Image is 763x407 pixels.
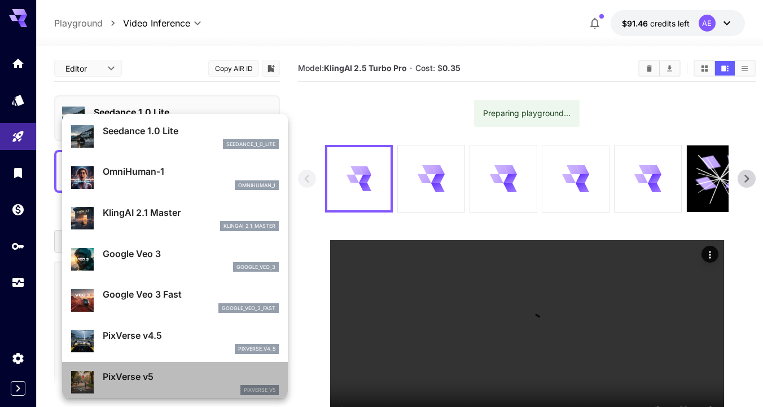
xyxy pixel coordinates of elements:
[71,324,279,359] div: PixVerse v4.5pixverse_v4_5
[222,304,275,312] p: google_veo_3_fast
[71,283,279,317] div: Google Veo 3 Fastgoogle_veo_3_fast
[244,386,275,394] p: pixverse_v5
[103,165,279,178] p: OmniHuman‑1
[223,222,275,230] p: klingai_2_1_master
[71,365,279,400] div: PixVerse v5pixverse_v5
[103,206,279,219] p: KlingAI 2.1 Master
[238,345,275,353] p: pixverse_v4_5
[71,201,279,236] div: KlingAI 2.1 Masterklingai_2_1_master
[103,287,279,301] p: Google Veo 3 Fast
[71,120,279,154] div: Seedance 1.0 Liteseedance_1_0_lite
[238,182,275,189] p: omnihuman_1
[103,247,279,260] p: Google Veo 3
[71,242,279,277] div: Google Veo 3google_veo_3
[103,124,279,138] p: Seedance 1.0 Lite
[236,263,275,271] p: google_veo_3
[103,370,279,383] p: PixVerse v5
[226,140,275,148] p: seedance_1_0_lite
[71,160,279,194] div: OmniHuman‑1omnihuman_1
[103,329,279,342] p: PixVerse v4.5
